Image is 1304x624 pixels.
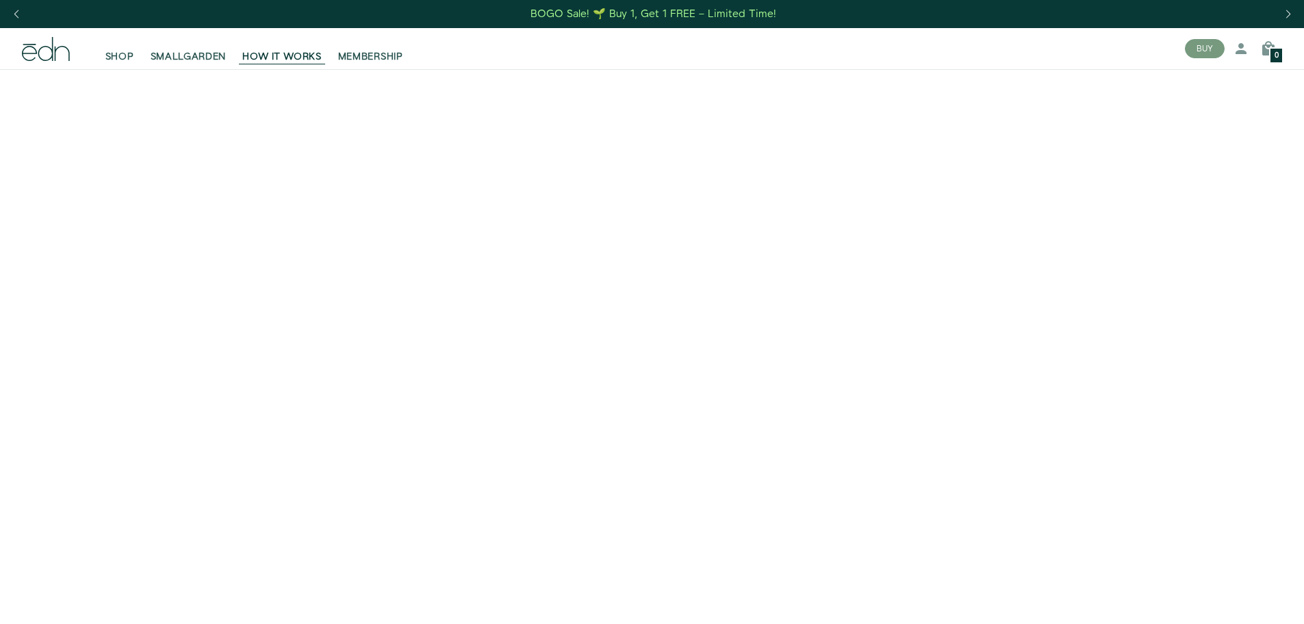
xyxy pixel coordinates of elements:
[330,34,411,64] a: MEMBERSHIP
[97,34,142,64] a: SHOP
[242,50,321,64] span: HOW IT WORKS
[1185,39,1225,58] button: BUY
[142,34,235,64] a: SMALLGARDEN
[529,3,778,25] a: BOGO Sale! 🌱 Buy 1, Get 1 FREE – Limited Time!
[1275,52,1279,60] span: 0
[530,7,776,21] div: BOGO Sale! 🌱 Buy 1, Get 1 FREE – Limited Time!
[151,50,227,64] span: SMALLGARDEN
[234,34,329,64] a: HOW IT WORKS
[338,50,403,64] span: MEMBERSHIP
[105,50,134,64] span: SHOP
